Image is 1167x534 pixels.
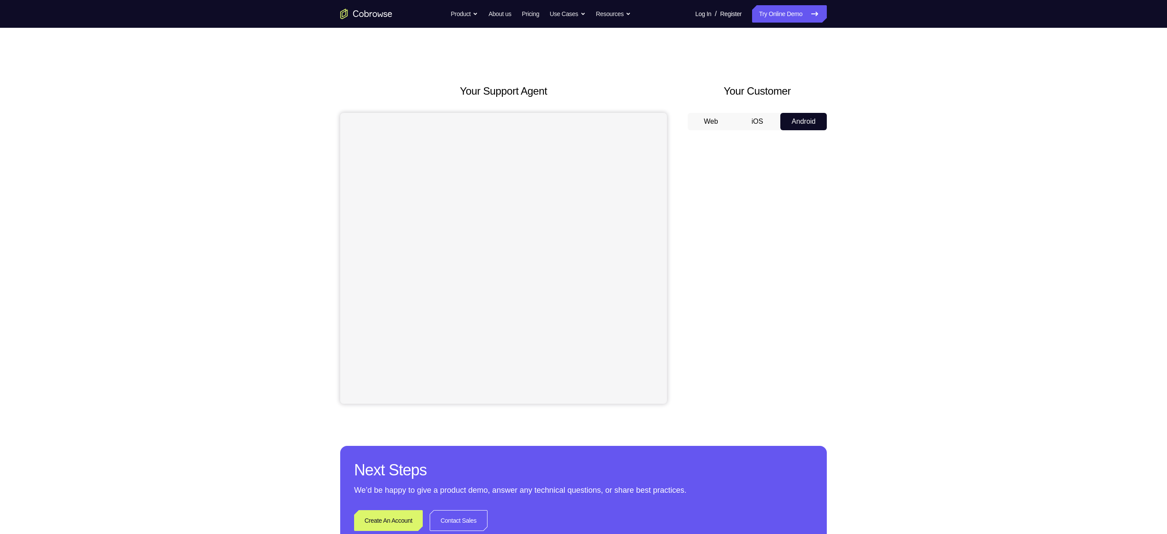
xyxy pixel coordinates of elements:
[340,83,667,99] h2: Your Support Agent
[430,510,487,531] a: Contact Sales
[451,5,478,23] button: Product
[695,5,711,23] a: Log In
[688,83,827,99] h2: Your Customer
[488,5,511,23] a: About us
[354,460,813,481] h2: Next Steps
[550,5,585,23] button: Use Cases
[340,113,667,404] iframe: Agent
[354,484,813,496] p: We’d be happy to give a product demo, answer any technical questions, or share best practices.
[715,9,716,19] span: /
[596,5,631,23] button: Resources
[734,113,781,130] button: iOS
[354,510,423,531] a: Create An Account
[780,113,827,130] button: Android
[688,113,734,130] button: Web
[340,9,392,19] a: Go to the home page
[522,5,539,23] a: Pricing
[752,5,827,23] a: Try Online Demo
[720,5,742,23] a: Register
